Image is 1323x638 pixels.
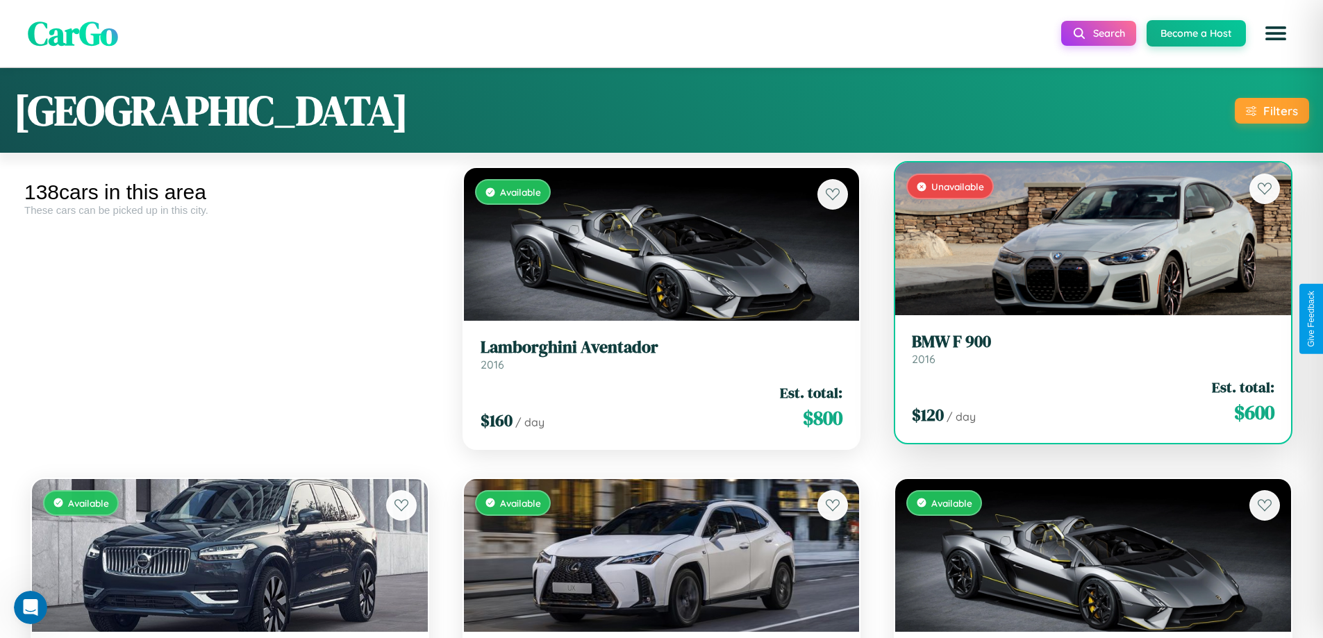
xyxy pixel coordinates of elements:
[912,332,1274,366] a: BMW F 9002016
[931,497,972,509] span: Available
[28,10,118,56] span: CarGo
[1263,103,1298,118] div: Filters
[515,415,544,429] span: / day
[14,591,47,624] iframe: Intercom live chat
[500,497,541,509] span: Available
[803,404,842,432] span: $ 800
[947,410,976,423] span: / day
[1306,291,1316,347] div: Give Feedback
[24,204,435,216] div: These cars can be picked up in this city.
[1234,398,1274,426] span: $ 600
[14,82,408,139] h1: [GEOGRAPHIC_DATA]
[780,383,842,403] span: Est. total:
[481,337,843,358] h3: Lamborghini Aventador
[1093,27,1125,40] span: Search
[481,337,843,371] a: Lamborghini Aventador2016
[912,352,935,366] span: 2016
[68,497,109,509] span: Available
[931,181,984,192] span: Unavailable
[1235,98,1309,124] button: Filters
[1212,377,1274,397] span: Est. total:
[24,181,435,204] div: 138 cars in this area
[481,409,513,432] span: $ 160
[500,186,541,198] span: Available
[912,332,1274,352] h3: BMW F 900
[912,403,944,426] span: $ 120
[1256,14,1295,53] button: Open menu
[1061,21,1136,46] button: Search
[481,358,504,371] span: 2016
[1147,20,1246,47] button: Become a Host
